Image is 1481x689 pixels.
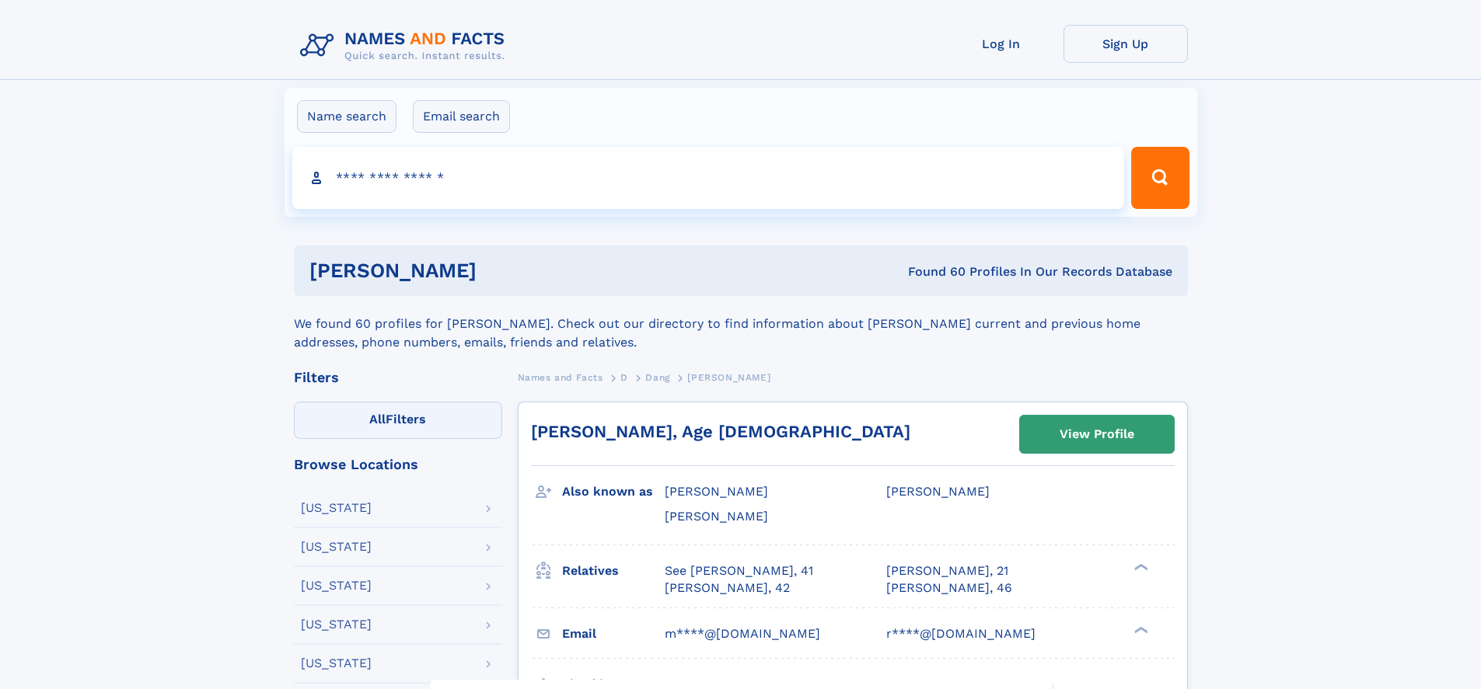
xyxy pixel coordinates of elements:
[301,579,372,592] div: [US_STATE]
[301,657,372,670] div: [US_STATE]
[562,621,665,647] h3: Email
[562,558,665,584] h3: Relatives
[531,422,910,441] a: [PERSON_NAME], Age [DEMOGRAPHIC_DATA]
[692,263,1172,280] div: Found 60 Profiles In Our Records Database
[1130,562,1149,572] div: ❯
[294,402,502,439] label: Filters
[294,371,502,385] div: Filters
[620,372,628,383] span: D
[518,367,603,387] a: Names and Facts
[413,100,510,133] label: Email search
[665,509,768,524] span: [PERSON_NAME]
[687,372,770,383] span: [PERSON_NAME]
[1130,625,1149,635] div: ❯
[645,372,669,383] span: Dang
[886,484,990,499] span: [PERSON_NAME]
[886,562,1008,579] a: [PERSON_NAME], 21
[309,261,693,280] h1: [PERSON_NAME]
[665,484,768,499] span: [PERSON_NAME]
[620,367,628,387] a: D
[301,618,372,631] div: [US_STATE]
[886,579,1012,597] a: [PERSON_NAME], 46
[294,458,502,472] div: Browse Locations
[292,147,1125,209] input: search input
[1131,147,1189,209] button: Search Button
[645,367,669,387] a: Dang
[294,25,518,67] img: Logo Names and Facts
[665,579,790,597] a: [PERSON_NAME], 42
[294,296,1188,352] div: We found 60 profiles for [PERSON_NAME]. Check out our directory to find information about [PERSON...
[301,502,372,514] div: [US_STATE]
[369,412,386,426] span: All
[1064,25,1188,63] a: Sign Up
[665,562,813,579] a: See [PERSON_NAME], 41
[301,541,372,553] div: [US_STATE]
[1060,416,1134,452] div: View Profile
[1020,416,1174,453] a: View Profile
[939,25,1064,63] a: Log In
[562,478,665,505] h3: Also known as
[297,100,396,133] label: Name search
